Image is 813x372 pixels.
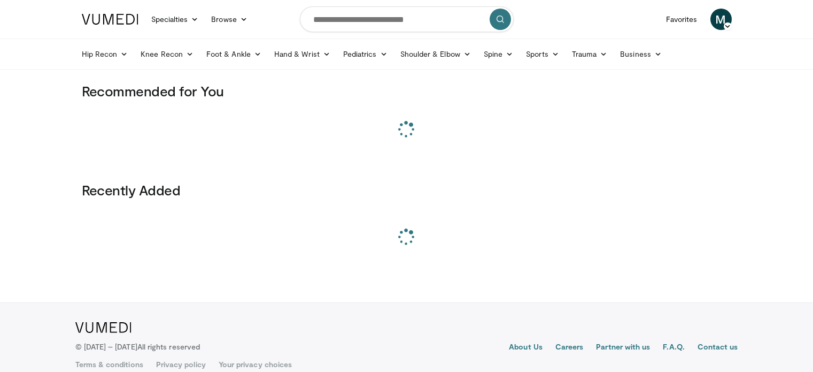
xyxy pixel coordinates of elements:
a: Your privacy choices [219,359,292,370]
a: Hip Recon [75,43,135,65]
span: All rights reserved [137,342,200,351]
a: Specialties [145,9,205,30]
a: Terms & conditions [75,359,143,370]
h3: Recently Added [82,181,732,199]
a: M [710,9,732,30]
a: Foot & Ankle [200,43,268,65]
a: Browse [205,9,254,30]
a: F.A.Q. [663,341,684,354]
h3: Recommended for You [82,82,732,100]
a: Spine [477,43,520,65]
input: Search topics, interventions [300,6,514,32]
a: Contact us [698,341,738,354]
a: Sports [520,43,566,65]
a: About Us [509,341,543,354]
img: VuMedi Logo [82,14,138,25]
a: Careers [555,341,584,354]
a: Shoulder & Elbow [394,43,477,65]
a: Favorites [660,9,704,30]
a: Knee Recon [134,43,200,65]
a: Business [614,43,668,65]
p: © [DATE] – [DATE] [75,341,200,352]
a: Hand & Wrist [268,43,337,65]
a: Trauma [566,43,614,65]
a: Privacy policy [156,359,206,370]
a: Partner with us [596,341,650,354]
img: VuMedi Logo [75,322,131,333]
a: Pediatrics [337,43,394,65]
